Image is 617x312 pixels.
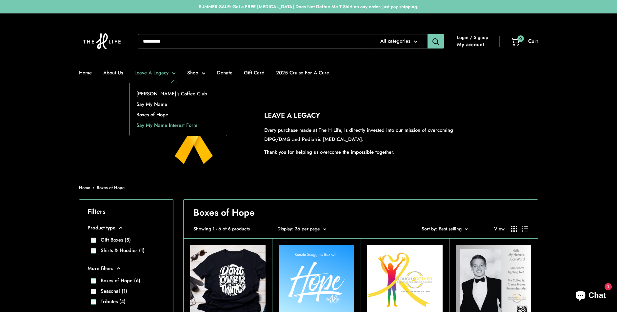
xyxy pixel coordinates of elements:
a: Home [79,68,92,77]
a: Boxes of Hope [130,109,227,120]
p: Filters [88,205,165,218]
span: Sort by: Best selling [422,225,462,232]
p: Every purchase made at The H Life, is directly invested into our mission of overcoming DIPG/DMG a... [264,126,469,144]
button: Sort by: Best selling [422,224,468,233]
button: Display: 36 per page [277,224,326,233]
p: Thank you for helping us overcome the impossible together. [264,147,469,157]
a: Shop [187,68,206,77]
input: Search... [138,34,372,49]
a: Boxes of Hope [97,185,125,191]
h1: Boxes of Hope [193,206,528,219]
span: Display: 36 per page [277,225,320,232]
label: Shirts & Hoodies (1) [96,247,145,254]
span: 0 [517,35,524,42]
a: Leave A Legacy [134,68,176,77]
a: Gift Card [244,68,265,77]
span: Showing 1 - 6 of 6 products [193,224,250,233]
a: 2025 Cruise For A Cure [276,68,329,77]
label: Boxes of Hope (6) [96,277,140,284]
a: Donate [217,68,232,77]
inbox-online-store-chat: Shopify online store chat [570,285,612,307]
img: The H Life [79,20,125,63]
a: Say My Name [130,99,227,109]
button: Product type [88,223,165,232]
nav: Breadcrumb [79,184,125,192]
span: View [494,224,505,233]
button: Search [428,34,444,49]
h2: LEAVE A LEGACY [264,110,469,121]
label: Tributes (4) [96,298,126,305]
a: About Us [103,68,123,77]
label: Seasonal (1) [96,287,127,295]
label: Gift Boxes (5) [96,236,131,244]
a: [PERSON_NAME]'s Coffee Club [130,88,227,99]
span: Login / Signup [457,33,488,42]
button: Display products as grid [511,226,517,232]
a: My account [457,40,484,49]
a: Say My Name Interest Form [130,120,227,130]
button: Display products as list [522,226,528,232]
a: 0 Cart [511,36,538,46]
a: Home [79,185,90,191]
span: Cart [528,37,538,45]
button: More filters [88,264,165,273]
